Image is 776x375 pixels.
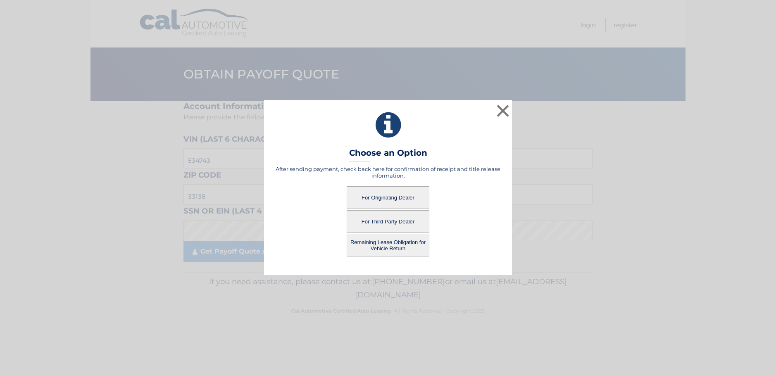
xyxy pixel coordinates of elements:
[347,234,429,256] button: Remaining Lease Obligation for Vehicle Return
[347,210,429,233] button: For Third Party Dealer
[495,102,511,119] button: ×
[349,148,427,162] h3: Choose an Option
[274,166,502,179] h5: After sending payment, check back here for confirmation of receipt and title release information.
[347,186,429,209] button: For Originating Dealer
